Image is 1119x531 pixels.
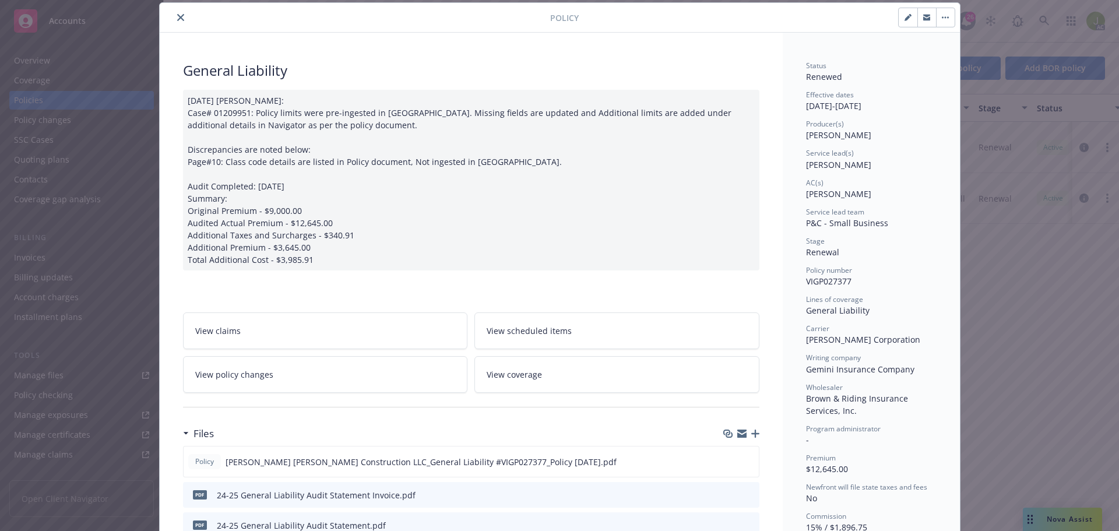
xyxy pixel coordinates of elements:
[183,426,214,441] div: Files
[183,312,468,349] a: View claims
[806,434,809,445] span: -
[195,325,241,337] span: View claims
[183,61,759,80] div: General Liability
[550,12,579,24] span: Policy
[806,393,910,416] span: Brown & Riding Insurance Services, Inc.
[806,353,861,363] span: Writing company
[806,90,854,100] span: Effective dates
[806,119,844,129] span: Producer(s)
[193,490,207,499] span: pdf
[806,61,826,71] span: Status
[487,368,542,381] span: View coverage
[806,382,843,392] span: Wholesaler
[193,521,207,529] span: pdf
[217,489,416,501] div: 24-25 General Liability Audit Statement Invoice.pdf
[195,368,273,381] span: View policy changes
[806,482,927,492] span: Newfront will file state taxes and fees
[806,188,871,199] span: [PERSON_NAME]
[193,456,216,467] span: Policy
[487,325,572,337] span: View scheduled items
[806,207,864,217] span: Service lead team
[744,456,754,468] button: preview file
[806,90,937,112] div: [DATE] - [DATE]
[474,356,759,393] a: View coverage
[806,178,824,188] span: AC(s)
[806,247,839,258] span: Renewal
[806,294,863,304] span: Lines of coverage
[806,511,846,521] span: Commission
[226,456,617,468] span: [PERSON_NAME] [PERSON_NAME] Construction LLC_General Liability #VIGP027377_Policy [DATE].pdf
[806,304,937,317] div: General Liability
[806,364,914,375] span: Gemini Insurance Company
[806,276,851,287] span: VIGP027377
[806,217,888,228] span: P&C - Small Business
[806,159,871,170] span: [PERSON_NAME]
[183,356,468,393] a: View policy changes
[806,493,817,504] span: No
[183,90,759,270] div: [DATE] [PERSON_NAME]: Case# 01209951: Policy limits were pre-ingested in [GEOGRAPHIC_DATA]. Missi...
[806,453,836,463] span: Premium
[193,426,214,441] h3: Files
[806,129,871,140] span: [PERSON_NAME]
[806,71,842,82] span: Renewed
[744,489,755,501] button: preview file
[806,148,854,158] span: Service lead(s)
[806,236,825,246] span: Stage
[806,323,829,333] span: Carrier
[174,10,188,24] button: close
[474,312,759,349] a: View scheduled items
[806,424,881,434] span: Program administrator
[806,265,852,275] span: Policy number
[726,489,735,501] button: download file
[806,334,920,345] span: [PERSON_NAME] Corporation
[806,463,848,474] span: $12,645.00
[725,456,734,468] button: download file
